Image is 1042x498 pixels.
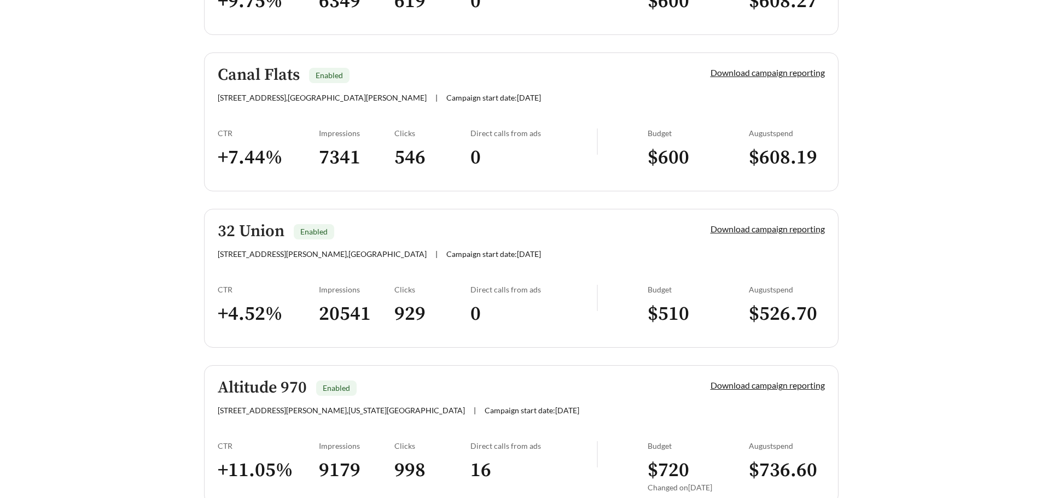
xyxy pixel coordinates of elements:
[218,406,465,415] span: [STREET_ADDRESS][PERSON_NAME] , [US_STATE][GEOGRAPHIC_DATA]
[749,441,825,450] div: August spend
[435,93,438,102] span: |
[319,285,395,294] div: Impressions
[597,285,598,311] img: line
[711,224,825,234] a: Download campaign reporting
[470,285,597,294] div: Direct calls from ads
[648,458,749,483] h3: $ 720
[474,406,476,415] span: |
[319,302,395,326] h3: 20541
[218,145,319,170] h3: + 7.44 %
[316,71,343,80] span: Enabled
[218,458,319,483] h3: + 11.05 %
[470,302,597,326] h3: 0
[319,128,395,138] div: Impressions
[394,458,470,483] h3: 998
[218,302,319,326] h3: + 4.52 %
[648,441,749,450] div: Budget
[218,379,307,397] h5: Altitude 970
[597,128,598,155] img: line
[319,441,395,450] div: Impressions
[749,128,825,138] div: August spend
[218,128,319,138] div: CTR
[711,380,825,390] a: Download campaign reporting
[218,66,300,84] h5: Canal Flats
[218,222,284,241] h5: 32 Union
[394,441,470,450] div: Clicks
[446,249,541,259] span: Campaign start date: [DATE]
[749,145,825,170] h3: $ 608.19
[218,285,319,294] div: CTR
[470,128,597,138] div: Direct calls from ads
[319,458,395,483] h3: 9179
[648,302,749,326] h3: $ 510
[394,285,470,294] div: Clicks
[749,285,825,294] div: August spend
[446,93,541,102] span: Campaign start date: [DATE]
[470,441,597,450] div: Direct calls from ads
[323,383,350,392] span: Enabled
[394,128,470,138] div: Clicks
[218,441,319,450] div: CTR
[648,145,749,170] h3: $ 600
[470,145,597,170] h3: 0
[218,93,427,102] span: [STREET_ADDRESS] , [GEOGRAPHIC_DATA][PERSON_NAME]
[435,249,438,259] span: |
[218,249,427,259] span: [STREET_ADDRESS][PERSON_NAME] , [GEOGRAPHIC_DATA]
[648,285,749,294] div: Budget
[749,302,825,326] h3: $ 526.70
[300,227,328,236] span: Enabled
[749,458,825,483] h3: $ 736.60
[470,458,597,483] h3: 16
[485,406,579,415] span: Campaign start date: [DATE]
[204,209,839,348] a: 32 UnionEnabled[STREET_ADDRESS][PERSON_NAME],[GEOGRAPHIC_DATA]|Campaign start date:[DATE]Download...
[648,128,749,138] div: Budget
[394,302,470,326] h3: 929
[319,145,395,170] h3: 7341
[394,145,470,170] h3: 546
[711,67,825,78] a: Download campaign reporting
[648,483,749,492] div: Changed on [DATE]
[204,52,839,191] a: Canal FlatsEnabled[STREET_ADDRESS],[GEOGRAPHIC_DATA][PERSON_NAME]|Campaign start date:[DATE]Downl...
[597,441,598,467] img: line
